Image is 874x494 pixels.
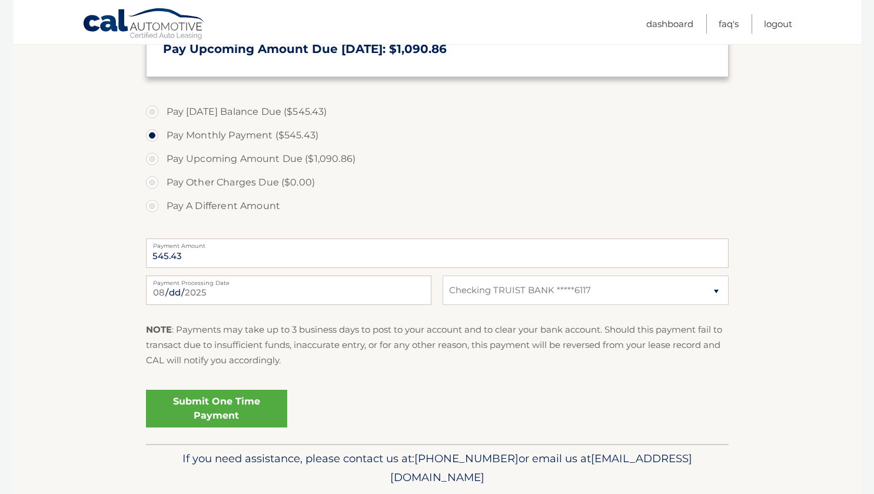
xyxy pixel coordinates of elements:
[146,124,729,147] label: Pay Monthly Payment ($545.43)
[414,452,519,465] span: [PHONE_NUMBER]
[146,171,729,194] label: Pay Other Charges Due ($0.00)
[163,42,712,57] h3: Pay Upcoming Amount Due [DATE]: $1,090.86
[146,100,729,124] label: Pay [DATE] Balance Due ($545.43)
[146,238,729,268] input: Payment Amount
[146,322,729,369] p: : Payments may take up to 3 business days to post to your account and to clear your bank account....
[390,452,692,484] span: [EMAIL_ADDRESS][DOMAIN_NAME]
[146,390,287,427] a: Submit One Time Payment
[146,276,431,305] input: Payment Date
[719,14,739,34] a: FAQ's
[82,8,206,42] a: Cal Automotive
[646,14,693,34] a: Dashboard
[146,238,729,248] label: Payment Amount
[146,324,172,335] strong: NOTE
[146,276,431,285] label: Payment Processing Date
[146,194,729,218] label: Pay A Different Amount
[764,14,792,34] a: Logout
[146,147,729,171] label: Pay Upcoming Amount Due ($1,090.86)
[154,449,721,487] p: If you need assistance, please contact us at: or email us at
